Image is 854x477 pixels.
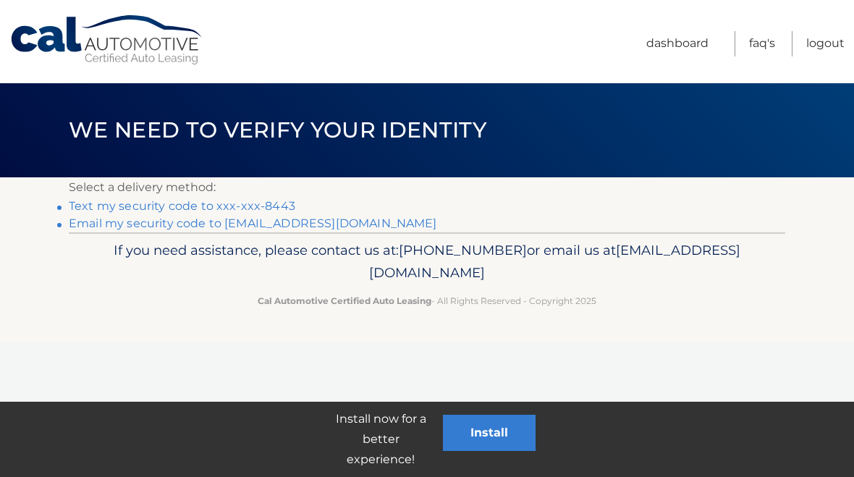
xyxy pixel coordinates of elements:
button: Install [443,415,536,451]
a: Text my security code to xxx-xxx-8443 [69,199,295,213]
p: If you need assistance, please contact us at: or email us at [78,239,776,285]
a: FAQ's [749,31,775,56]
span: We need to verify your identity [69,117,486,143]
a: Email my security code to [EMAIL_ADDRESS][DOMAIN_NAME] [69,216,437,230]
p: - All Rights Reserved - Copyright 2025 [78,293,776,308]
a: Dashboard [646,31,709,56]
a: Cal Automotive [9,14,205,66]
strong: Cal Automotive Certified Auto Leasing [258,295,431,306]
p: Install now for a better experience! [318,409,443,470]
a: Logout [806,31,845,56]
p: Select a delivery method: [69,177,785,198]
span: [PHONE_NUMBER] [399,242,527,258]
